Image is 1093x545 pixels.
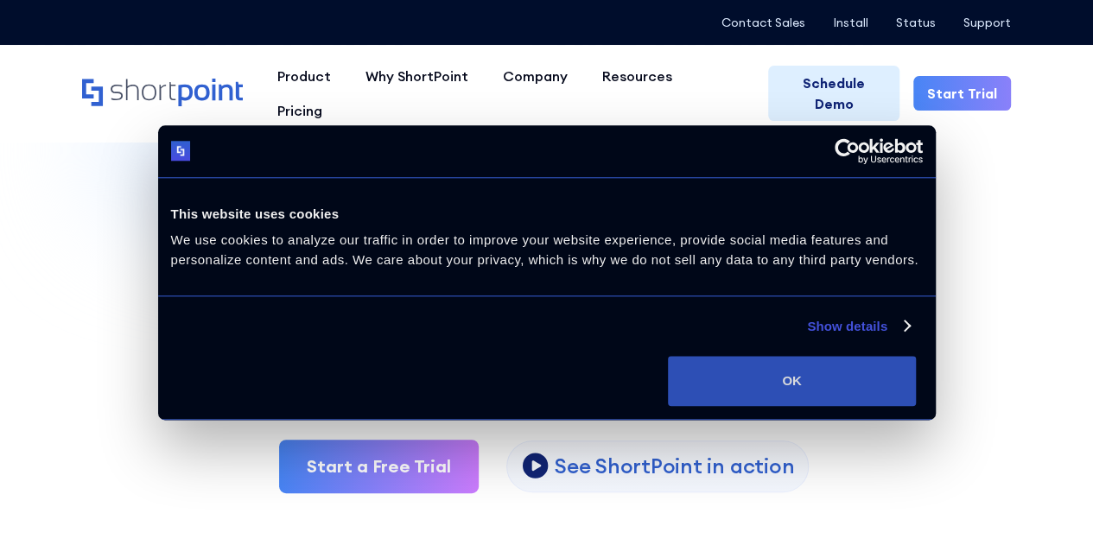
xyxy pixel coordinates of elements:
[963,16,1011,29] a: Support
[772,138,923,164] a: Usercentrics Cookiebot - opens in a new window
[260,93,340,128] a: Pricing
[171,232,918,267] span: We use cookies to analyze our traffic in order to improve your website experience, provide social...
[365,66,468,86] div: Why ShortPoint
[171,142,191,162] img: logo
[602,66,672,86] div: Resources
[768,66,899,121] a: Schedule Demo
[486,59,585,93] a: Company
[503,66,568,86] div: Company
[82,197,1011,209] h1: SHAREPOINT TEMPLATES
[82,79,243,108] a: Home
[82,393,1011,409] h2: Site, intranet, and page templates built for modern SharePoint Intranet.
[833,16,868,29] a: Install
[896,16,936,29] a: Status
[260,59,348,93] a: Product
[555,453,794,479] p: See ShortPoint in action
[82,237,1011,358] div: Fully customizable SharePoint templates with ShortPoint
[782,345,1093,545] iframe: Chat Widget
[348,59,486,93] a: Why ShortPoint
[277,100,322,121] div: Pricing
[807,316,909,337] a: Show details
[668,356,916,406] button: OK
[721,16,805,29] a: Contact Sales
[171,204,923,225] div: This website uses cookies
[782,345,1093,545] div: Chatwidget
[506,440,809,492] a: open lightbox
[913,76,1011,111] a: Start Trial
[585,59,689,93] a: Resources
[277,66,331,86] div: Product
[279,440,479,493] a: Start a Free Trial
[82,372,1011,393] p: Explore dozens of SharePoint templates — install fast and customize without code.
